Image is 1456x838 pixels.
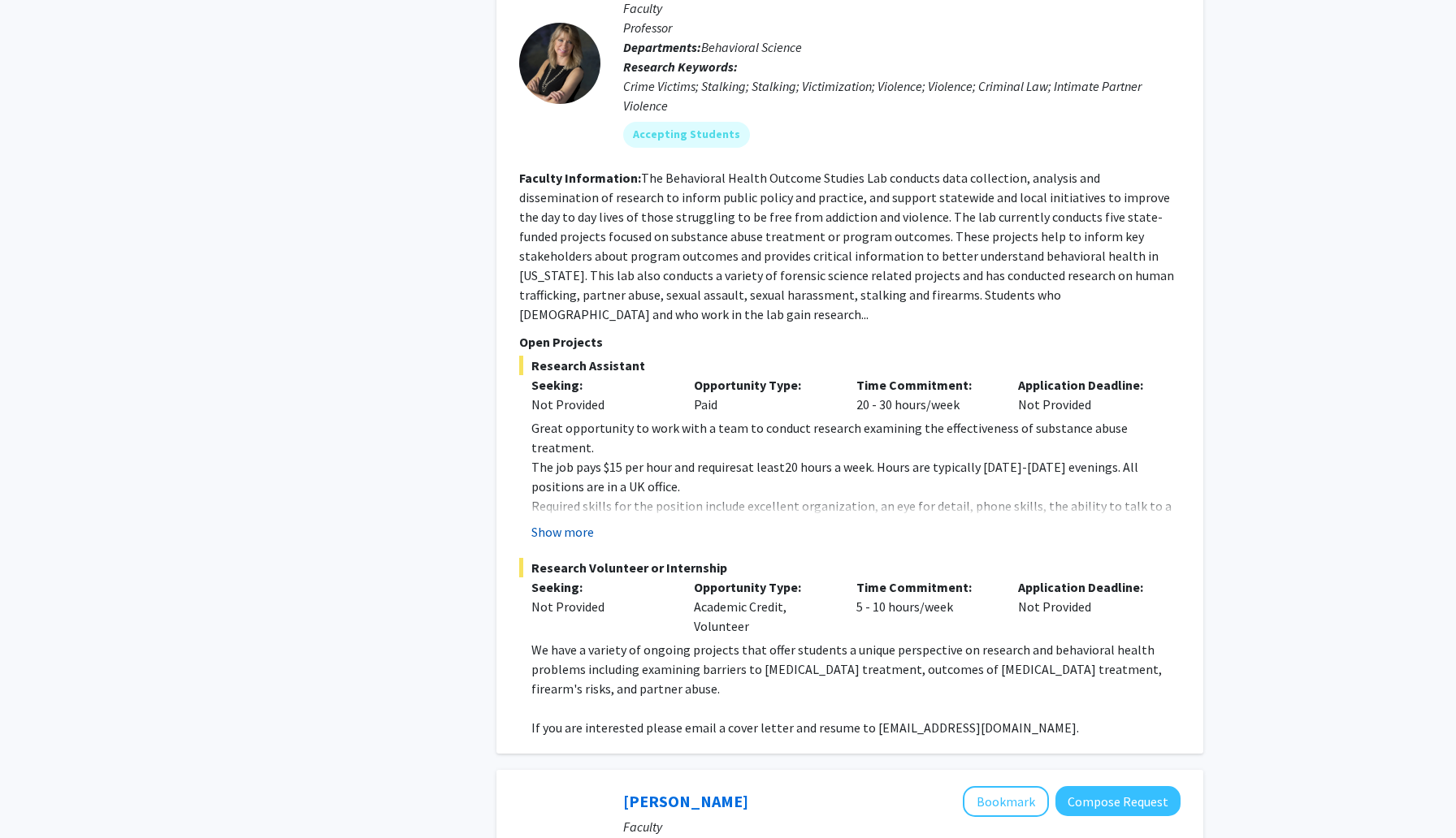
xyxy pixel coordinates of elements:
[1055,786,1181,816] button: Compose Request to Henry Dietz
[682,375,844,414] div: Paid
[519,170,1174,322] fg-read-more: The Behavioral Health Outcome Studies Lab conducts data collection, analysis and dissemination of...
[623,58,738,75] b: Research Keywords:
[623,122,750,148] mat-chip: Accepting Students
[682,577,844,636] div: Academic Credit, Volunteer
[1018,577,1156,597] p: Application Deadline:
[623,791,748,811] a: [PERSON_NAME]
[519,558,1181,577] span: Research Volunteer or Internship
[531,718,1181,737] p: If you are interested please email a cover letter and resume to [EMAIL_ADDRESS][DOMAIN_NAME].
[844,375,1007,414] div: 20 - 30 hours/week
[963,786,1049,817] button: Add Henry Dietz to Bookmarks
[694,375,832,395] p: Opportunity Type:
[531,459,742,475] span: The job pays $15 per hour and requires
[531,395,669,414] div: Not Provided
[531,420,1128,456] span: Great opportunity to work with a team to conduct research examining the effectiveness of substanc...
[856,375,994,395] p: Time Commitment:
[519,332,1181,352] p: Open Projects
[1018,375,1156,395] p: Application Deadline:
[856,577,994,597] p: Time Commitment:
[844,577,1007,636] div: 5 - 10 hours/week
[12,765,69,826] iframe: Chat
[531,640,1181,698] p: We have a variety of ongoing projects that offer students a unique perspective on research and be...
[623,76,1181,115] div: Crime Victims; Stalking; Stalking; Victimization; Violence; Violence; Criminal Law; Intimate Part...
[531,577,669,597] p: Seeking:
[519,356,1181,375] span: Research Assistant
[1006,375,1168,414] div: Not Provided
[623,39,701,55] b: Departments:
[623,18,1181,37] p: Professor
[531,597,669,616] div: Not Provided
[1006,577,1168,636] div: Not Provided
[694,577,832,597] p: Opportunity Type:
[531,457,1181,496] p: at least
[531,522,594,542] button: Show more
[519,170,641,186] b: Faculty Information:
[701,39,802,55] span: Behavioral Science
[531,459,1138,495] span: 20 hours a week. Hours are typically [DATE]-[DATE] evenings. All positions are in a UK office.
[531,498,1172,553] span: Required skills for the position include excellent organization, an eye for detail, phone skills,...
[531,375,669,395] p: Seeking:
[623,817,1181,836] p: Faculty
